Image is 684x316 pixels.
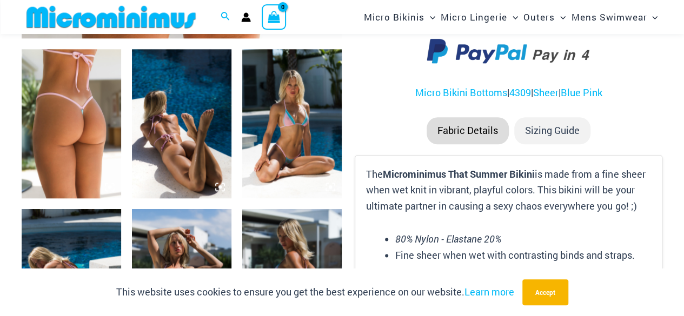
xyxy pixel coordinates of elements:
span: Menu Toggle [424,3,435,31]
p: | | | [355,85,662,101]
li: Sizing Guide [514,117,590,144]
a: Pink [583,86,602,99]
button: Accept [522,279,568,305]
span: Micro Lingerie [441,3,507,31]
span: Mens Swimwear [571,3,647,31]
a: Mens SwimwearMenu ToggleMenu Toggle [568,3,660,31]
nav: Site Navigation [360,2,662,32]
img: That Summer Dawn 3063 Tri Top 4309 Micro [242,49,342,198]
a: Micro LingerieMenu ToggleMenu Toggle [438,3,521,31]
p: This website uses cookies to ensure you get the best experience on our website. [116,284,514,300]
em: 80% Nylon - Elastane 20% [395,232,501,245]
a: Account icon link [241,12,251,22]
a: Search icon link [221,10,230,24]
img: That Summer Dawn 3063 Tri Top 4309 Micro [132,49,231,198]
img: MM SHOP LOGO FLAT [22,5,200,29]
a: Learn more [464,285,514,298]
img: That Summer Dawn 4309 Micro [22,49,121,198]
a: 4309 [509,86,531,99]
li: Fine sheer when wet with contrasting binds and straps. [395,247,651,264]
a: View Shopping Cart, empty [262,4,287,29]
a: Micro BikinisMenu ToggleMenu Toggle [361,3,438,31]
span: Outers [523,3,555,31]
a: Sheer [533,86,559,99]
span: Menu Toggle [647,3,658,31]
span: Menu Toggle [555,3,566,31]
span: Menu Toggle [507,3,518,31]
span: Micro Bikinis [364,3,424,31]
a: Micro Bikini Bottoms [415,86,507,99]
b: Microminimus That Summer Bikini [383,167,535,180]
a: Blue [561,86,581,99]
li: Fabric Details [427,117,509,144]
a: OutersMenu ToggleMenu Toggle [521,3,568,31]
p: The is made from a fine sheer when wet knit in vibrant, playful colors. This bikini will be your ... [366,166,651,214]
